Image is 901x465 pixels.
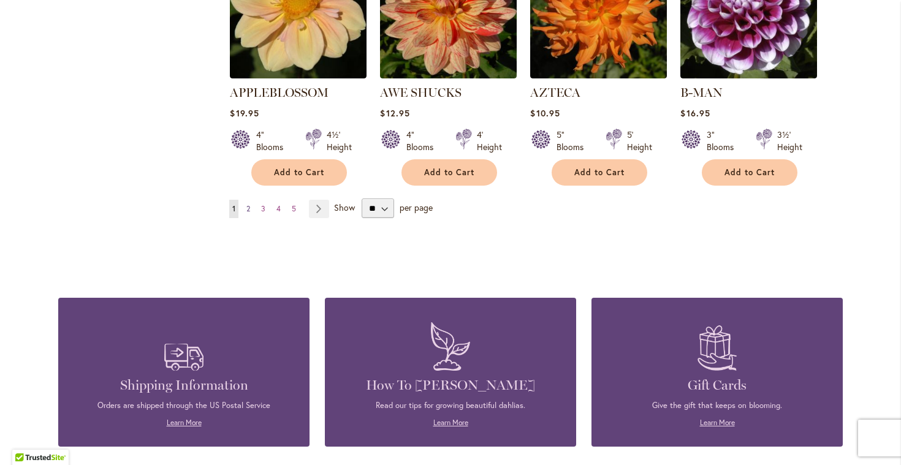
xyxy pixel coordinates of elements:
span: $16.95 [680,107,710,119]
a: APPLEBLOSSOM [230,69,367,81]
button: Add to Cart [702,159,797,186]
span: 1 [232,204,235,213]
p: Read our tips for growing beautiful dahlias. [343,400,558,411]
a: Learn More [700,418,735,427]
p: Give the gift that keeps on blooming. [610,400,824,411]
div: 5" Blooms [557,129,591,153]
h4: Gift Cards [610,377,824,394]
a: AZTECA [530,69,667,81]
span: 3 [261,204,265,213]
span: 4 [276,204,281,213]
a: AWE SHUCKS [380,69,517,81]
p: Orders are shipped through the US Postal Service [77,400,291,411]
div: 4½' Height [327,129,352,153]
div: 4' Height [477,129,502,153]
span: Add to Cart [574,167,625,178]
span: Show [334,202,355,213]
a: B-MAN [680,69,817,81]
a: 3 [258,200,268,218]
span: $12.95 [380,107,409,119]
iframe: Launch Accessibility Center [9,422,44,456]
a: 5 [289,200,299,218]
div: 4" Blooms [256,129,291,153]
span: $10.95 [530,107,560,119]
a: APPLEBLOSSOM [230,85,329,100]
span: per page [400,202,433,213]
span: $19.95 [230,107,259,119]
a: Learn More [433,418,468,427]
div: 3½' Height [777,129,802,153]
span: Add to Cart [274,167,324,178]
a: 2 [243,200,253,218]
div: 4" Blooms [406,129,441,153]
a: B-MAN [680,85,723,100]
h4: How To [PERSON_NAME] [343,377,558,394]
span: 2 [246,204,250,213]
a: AWE SHUCKS [380,85,462,100]
a: AZTECA [530,85,580,100]
h4: Shipping Information [77,377,291,394]
button: Add to Cart [401,159,497,186]
span: 5 [292,204,296,213]
button: Add to Cart [251,159,347,186]
div: 5' Height [627,129,652,153]
div: 3" Blooms [707,129,741,153]
span: Add to Cart [724,167,775,178]
span: Add to Cart [424,167,474,178]
a: Learn More [167,418,202,427]
button: Add to Cart [552,159,647,186]
a: 4 [273,200,284,218]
